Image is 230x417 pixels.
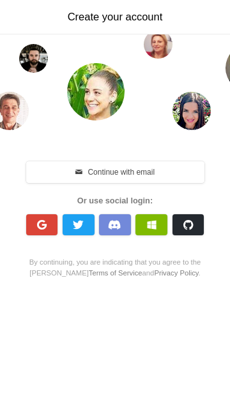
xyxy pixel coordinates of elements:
h3: Create your account [31,10,199,24]
a: Privacy Policy [154,269,198,277]
button: Continue with email [26,161,204,183]
div: Or use social login: [19,194,211,207]
a: Terms of Service [89,269,142,277]
div: By continuing, you are indicating that you agree to the [PERSON_NAME] and . [19,257,211,279]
